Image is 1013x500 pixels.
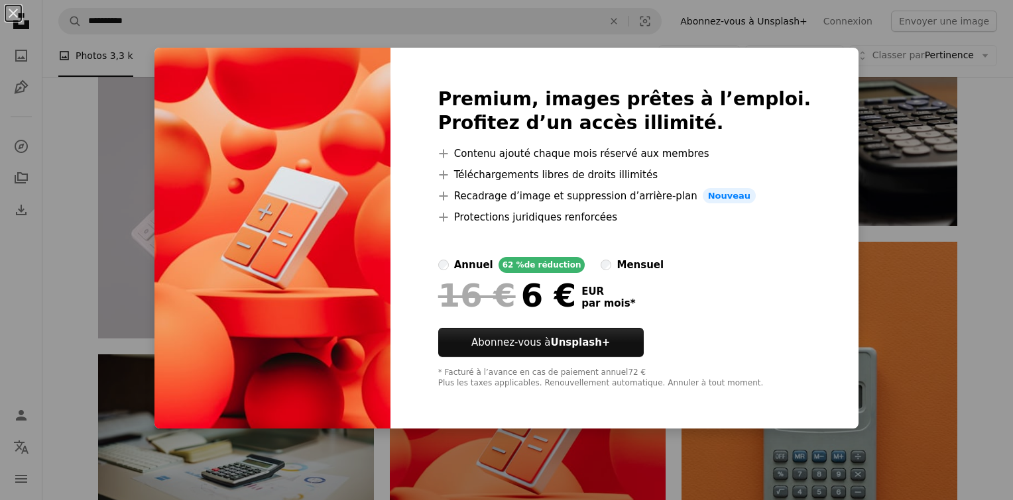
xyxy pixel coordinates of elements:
span: par mois * [581,297,635,309]
div: 62 % de réduction [499,257,585,273]
div: mensuel [617,257,664,273]
div: annuel [454,257,493,273]
div: * Facturé à l’avance en cas de paiement annuel 72 € Plus les taxes applicables. Renouvellement au... [438,368,811,389]
input: mensuel [601,260,611,270]
li: Contenu ajouté chaque mois réservé aux membres [438,146,811,162]
strong: Unsplash+ [550,336,610,348]
li: Téléchargements libres de droits illimités [438,167,811,183]
img: premium_photo-1677109899683-9d449c66d9e8 [154,48,390,429]
button: Abonnez-vous àUnsplash+ [438,328,644,357]
div: 6 € [438,278,576,313]
span: Nouveau [703,188,756,204]
span: EUR [581,285,635,297]
input: annuel62 %de réduction [438,260,449,270]
span: 16 € [438,278,516,313]
li: Recadrage d’image et suppression d’arrière-plan [438,188,811,204]
h2: Premium, images prêtes à l’emploi. Profitez d’un accès illimité. [438,87,811,135]
li: Protections juridiques renforcées [438,209,811,225]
